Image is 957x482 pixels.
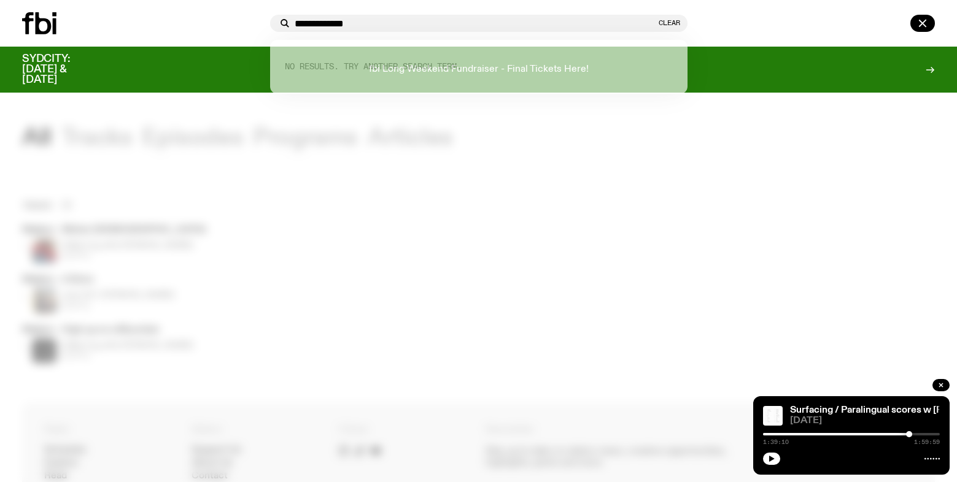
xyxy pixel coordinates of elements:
h3: SYDCITY: [DATE] & [DATE] [22,54,101,85]
button: Clear [659,20,680,26]
span: 1:59:59 [914,439,940,445]
span: No Results. Try another search term. [285,61,462,72]
span: 1:39:10 [763,439,789,445]
img: Paralingual scores by Clara Mosconi [763,406,783,426]
span: [DATE] [790,416,940,426]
